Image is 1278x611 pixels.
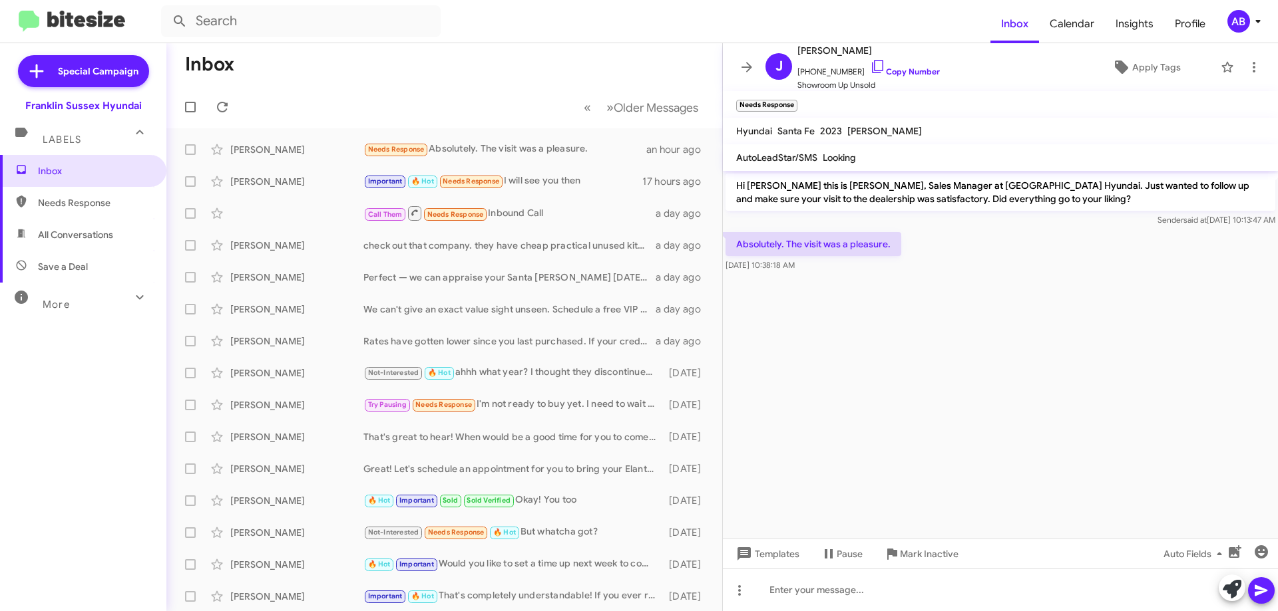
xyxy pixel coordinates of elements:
[230,526,363,539] div: [PERSON_NAME]
[363,556,662,572] div: Would you like to set a time up next week to come check it out. After the 13th since thats when i...
[363,493,662,508] div: Okay! You too
[467,496,511,505] span: Sold Verified
[399,496,434,505] span: Important
[820,125,842,137] span: 2023
[230,239,363,252] div: [PERSON_NAME]
[443,496,458,505] span: Sold
[870,66,940,76] a: Copy Number
[734,542,799,566] span: Templates
[230,334,363,348] div: [PERSON_NAME]
[230,303,363,316] div: [PERSON_NAME]
[368,177,403,185] span: Important
[662,366,712,380] div: [DATE]
[38,260,88,273] span: Save a Deal
[428,528,485,537] span: Needs Response
[662,462,712,475] div: [DATE]
[810,542,873,566] button: Pause
[38,228,113,241] span: All Conversations
[1153,542,1238,566] button: Auto Fields
[230,143,363,156] div: [PERSON_NAME]
[18,55,149,87] a: Special Campaign
[576,94,706,121] nav: Page navigation example
[230,175,363,188] div: [PERSON_NAME]
[411,592,434,600] span: 🔥 Hot
[656,334,712,348] div: a day ago
[1158,215,1275,225] span: Sender [DATE] 10:13:47 AM
[411,177,434,185] span: 🔥 Hot
[58,64,138,78] span: Special Campaign
[847,125,922,137] span: [PERSON_NAME]
[606,99,614,116] span: »
[230,462,363,475] div: [PERSON_NAME]
[598,94,706,121] button: Next
[363,271,656,284] div: Perfect — we can appraise your Santa [PERSON_NAME] [DATE]. Morning (9–11am), midday (12–2pm) or a...
[368,592,403,600] span: Important
[363,174,642,189] div: I will see you then
[1216,10,1263,33] button: AB
[363,334,656,348] div: Rates have gotten lower since you last purchased. If your credit is around the same as it was las...
[797,43,940,59] span: [PERSON_NAME]
[584,99,591,116] span: «
[662,590,712,603] div: [DATE]
[363,525,662,540] div: But whatcha got?
[823,152,856,164] span: Looking
[1164,542,1227,566] span: Auto Fields
[38,196,151,209] span: Needs Response
[777,125,815,137] span: Santa Fe
[363,303,656,316] div: We can't give an exact value sight unseen. Schedule a free VIP appraisal—or send year, trim, VIN ...
[230,398,363,412] div: [PERSON_NAME]
[368,560,391,568] span: 🔥 Hot
[656,239,712,252] div: a day ago
[368,210,403,219] span: Call Them
[363,397,662,412] div: I'm not ready to buy yet. I need to wait for my divorce to be finalized
[726,232,901,256] p: Absolutely. The visit was a pleasure.
[990,5,1039,43] a: Inbox
[363,142,646,157] div: Absolutely. The visit was a pleasure.
[576,94,599,121] button: Previous
[736,100,797,112] small: Needs Response
[493,528,516,537] span: 🔥 Hot
[837,542,863,566] span: Pause
[1039,5,1105,43] a: Calendar
[230,271,363,284] div: [PERSON_NAME]
[230,558,363,571] div: [PERSON_NAME]
[723,542,810,566] button: Templates
[43,134,81,146] span: Labels
[662,430,712,443] div: [DATE]
[161,5,441,37] input: Search
[363,239,656,252] div: check out that company. they have cheap practical unused kitchen equipment
[873,542,969,566] button: Mark Inactive
[399,560,434,568] span: Important
[363,430,662,443] div: That's great to hear! When would be a good time for you to come by and discuss the sale of your T...
[230,494,363,507] div: [PERSON_NAME]
[25,99,142,112] div: Franklin Sussex Hyundai
[230,430,363,443] div: [PERSON_NAME]
[1164,5,1216,43] a: Profile
[368,528,419,537] span: Not-Interested
[797,78,940,92] span: Showroom Up Unsold
[1227,10,1250,33] div: AB
[368,400,407,409] span: Try Pausing
[736,152,817,164] span: AutoLeadStar/SMS
[642,175,712,188] div: 17 hours ago
[656,207,712,220] div: a day ago
[427,210,484,219] span: Needs Response
[656,303,712,316] div: a day ago
[185,54,234,75] h1: Inbox
[363,588,662,604] div: That's completely understandable! If you ever reconsider or want to chat in the future, feel free...
[775,56,783,77] span: J
[363,205,656,221] div: Inbound Call
[443,177,499,185] span: Needs Response
[1183,215,1207,225] span: said at
[415,400,472,409] span: Needs Response
[900,542,958,566] span: Mark Inactive
[43,299,70,310] span: More
[662,398,712,412] div: [DATE]
[1105,5,1164,43] a: Insights
[726,260,795,270] span: [DATE] 10:38:18 AM
[1132,55,1181,79] span: Apply Tags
